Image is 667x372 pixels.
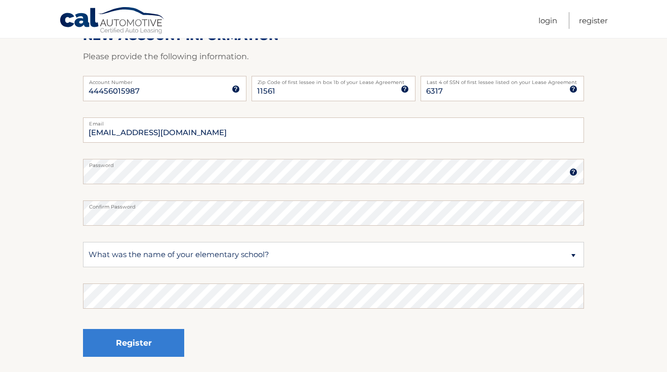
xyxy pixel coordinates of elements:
img: tooltip.svg [569,168,577,176]
label: Confirm Password [83,200,584,209]
label: Email [83,117,584,126]
img: tooltip.svg [401,85,409,93]
input: Zip Code [252,76,415,101]
input: SSN or EIN (last 4 digits only) [421,76,584,101]
label: Account Number [83,76,246,84]
input: Account Number [83,76,246,101]
label: Zip Code of first lessee in box 1b of your Lease Agreement [252,76,415,84]
img: tooltip.svg [232,85,240,93]
p: Please provide the following information. [83,50,584,64]
label: Password [83,159,584,167]
a: Register [579,12,608,29]
img: tooltip.svg [569,85,577,93]
a: Login [538,12,557,29]
button: Register [83,329,184,357]
input: Email [83,117,584,143]
a: Cal Automotive [59,7,165,36]
label: Last 4 of SSN of first lessee listed on your Lease Agreement [421,76,584,84]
